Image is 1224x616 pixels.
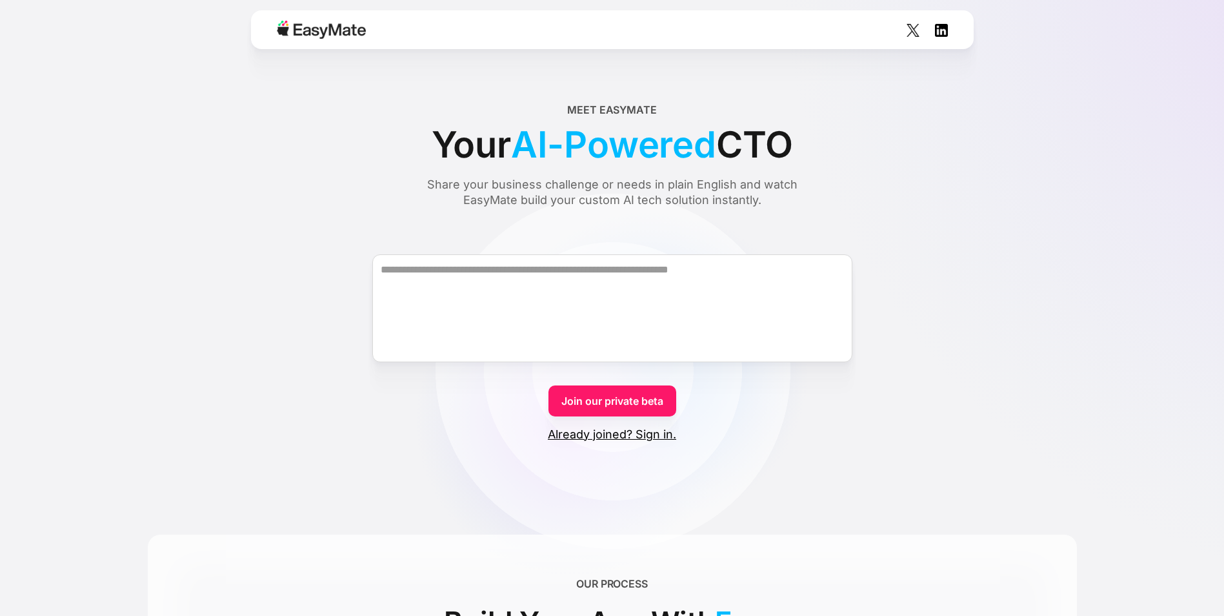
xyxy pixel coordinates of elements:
[403,177,822,208] div: Share your business challenge or needs in plain English and watch EasyMate build your custom AI t...
[432,118,793,172] div: Your
[511,118,716,172] span: AI-Powered
[548,427,676,442] a: Already joined? Sign in.
[576,576,648,591] div: OUR PROCESS
[935,24,948,37] img: Social Icon
[907,24,919,37] img: Social Icon
[548,385,676,416] a: Join our private beta
[148,231,1077,442] form: Form
[277,21,366,39] img: Easymate logo
[716,118,792,172] span: CTO
[567,102,657,118] div: Meet EasyMate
